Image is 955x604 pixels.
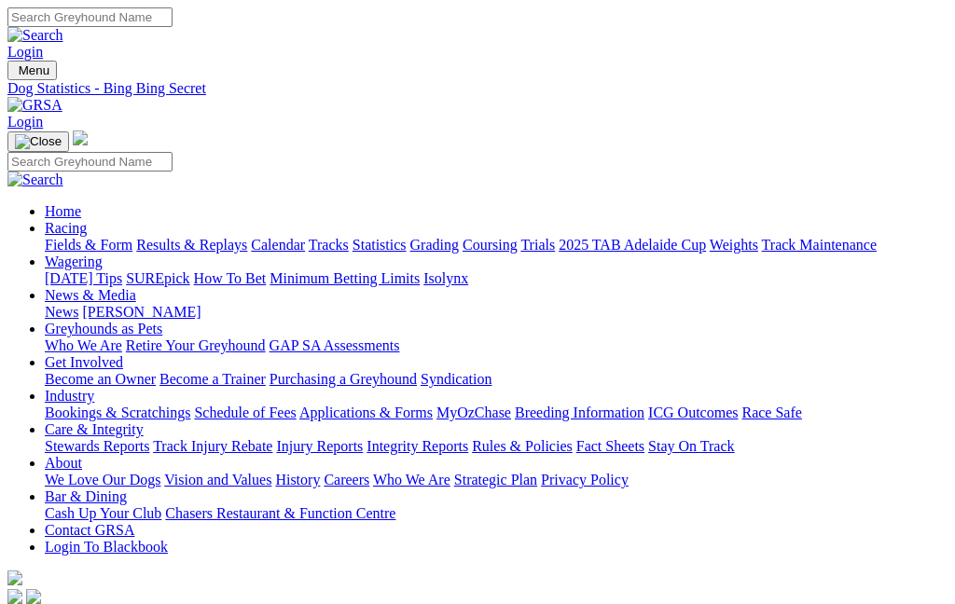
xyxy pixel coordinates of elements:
[472,438,573,454] a: Rules & Policies
[45,371,948,388] div: Get Involved
[45,254,103,269] a: Wagering
[45,455,82,471] a: About
[45,304,948,321] div: News & Media
[7,97,62,114] img: GRSA
[7,61,57,80] button: Toggle navigation
[45,522,134,538] a: Contact GRSA
[45,237,948,254] div: Racing
[463,237,518,253] a: Coursing
[126,337,266,353] a: Retire Your Greyhound
[421,371,491,387] a: Syndication
[45,203,81,219] a: Home
[45,237,132,253] a: Fields & Form
[7,27,63,44] img: Search
[126,270,189,286] a: SUREpick
[7,7,173,27] input: Search
[436,405,511,420] a: MyOzChase
[367,438,468,454] a: Integrity Reports
[45,388,94,404] a: Industry
[45,304,78,320] a: News
[45,472,160,487] a: We Love Our Dogs
[73,130,88,145] img: logo-grsa-white.png
[270,270,420,286] a: Minimum Betting Limits
[7,80,948,97] a: Dog Statistics - Bing Bing Secret
[7,131,69,152] button: Toggle navigation
[45,539,168,555] a: Login To Blackbook
[270,371,417,387] a: Purchasing a Greyhound
[7,570,22,585] img: logo-grsa-white.png
[45,287,136,303] a: News & Media
[276,438,363,454] a: Injury Reports
[7,44,43,60] a: Login
[275,472,320,487] a: History
[541,472,629,487] a: Privacy Policy
[15,134,62,149] img: Close
[299,405,433,420] a: Applications & Forms
[45,270,948,287] div: Wagering
[410,237,459,253] a: Grading
[45,438,948,455] div: Care & Integrity
[82,304,201,320] a: [PERSON_NAME]
[454,472,537,487] a: Strategic Plan
[164,472,271,487] a: Vision and Values
[165,505,395,521] a: Chasers Restaurant & Function Centre
[45,405,190,420] a: Bookings & Scratchings
[194,270,267,286] a: How To Bet
[353,237,407,253] a: Statistics
[648,438,734,454] a: Stay On Track
[45,321,162,336] a: Greyhounds as Pets
[270,337,400,353] a: GAP SA Assessments
[153,438,272,454] a: Track Injury Rebate
[45,371,156,387] a: Become an Owner
[45,270,122,286] a: [DATE] Tips
[45,472,948,488] div: About
[45,505,948,522] div: Bar & Dining
[19,63,49,77] span: Menu
[423,270,468,286] a: Isolynx
[45,354,123,370] a: Get Involved
[515,405,644,420] a: Breeding Information
[194,405,296,420] a: Schedule of Fees
[45,405,948,421] div: Industry
[45,438,149,454] a: Stewards Reports
[7,589,22,604] img: facebook.svg
[136,237,247,253] a: Results & Replays
[45,337,122,353] a: Who We Are
[7,152,173,172] input: Search
[373,472,450,487] a: Who We Are
[7,114,43,130] a: Login
[7,172,63,188] img: Search
[324,472,369,487] a: Careers
[762,237,877,253] a: Track Maintenance
[309,237,349,253] a: Tracks
[741,405,801,420] a: Race Safe
[45,421,144,437] a: Care & Integrity
[26,589,41,604] img: twitter.svg
[159,371,266,387] a: Become a Trainer
[45,488,127,504] a: Bar & Dining
[45,220,87,236] a: Racing
[251,237,305,253] a: Calendar
[648,405,738,420] a: ICG Outcomes
[45,337,948,354] div: Greyhounds as Pets
[45,505,161,521] a: Cash Up Your Club
[710,237,758,253] a: Weights
[576,438,644,454] a: Fact Sheets
[559,237,706,253] a: 2025 TAB Adelaide Cup
[520,237,555,253] a: Trials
